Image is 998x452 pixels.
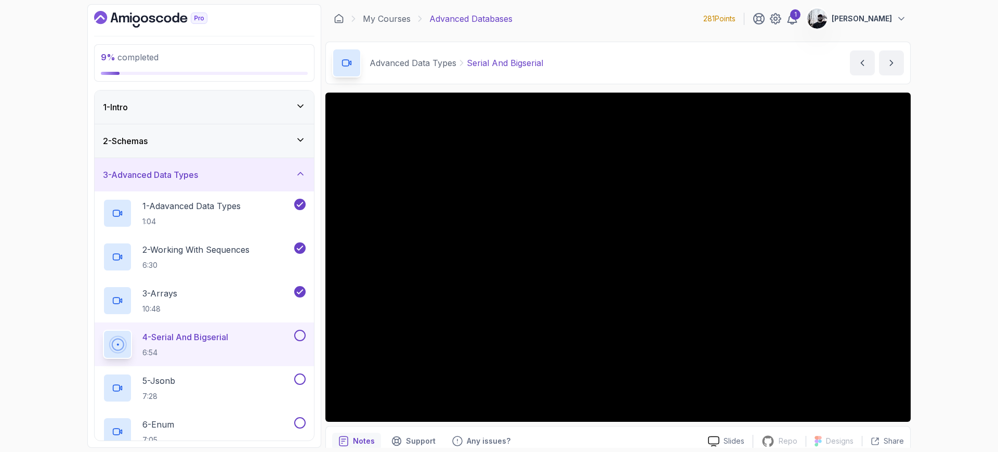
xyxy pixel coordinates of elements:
[370,57,456,69] p: Advanced Data Types
[385,433,442,449] button: Support button
[807,9,827,29] img: user profile image
[95,91,314,124] button: 1-Intro
[142,216,241,227] p: 1:04
[884,436,904,446] p: Share
[103,330,306,359] button: 4-Serial And Bigserial6:54
[879,50,904,75] button: next content
[142,200,241,212] p: 1 - Adavanced Data Types
[446,433,517,449] button: Feedback button
[325,93,911,422] iframe: 4 - SERIAL and BIGSERIAL
[786,12,798,25] a: 1
[779,436,797,446] p: Repo
[429,12,513,25] p: Advanced Databases
[334,14,344,24] a: Dashboard
[94,11,231,28] a: Dashboard
[142,260,249,270] p: 6:30
[95,158,314,191] button: 3-Advanced Data Types
[850,50,875,75] button: previous content
[101,52,159,62] span: completed
[807,8,907,29] button: user profile image[PERSON_NAME]
[832,14,892,24] p: [PERSON_NAME]
[332,433,381,449] button: notes button
[101,52,115,62] span: 9 %
[862,436,904,446] button: Share
[700,436,753,447] a: Slides
[467,436,510,446] p: Any issues?
[103,199,306,228] button: 1-Adavanced Data Types1:04
[142,287,177,300] p: 3 - Arrays
[142,391,175,402] p: 7:28
[103,286,306,315] button: 3-Arrays10:48
[103,101,128,113] h3: 1 - Intro
[353,436,375,446] p: Notes
[703,14,736,24] p: 281 Points
[103,373,306,403] button: 5-Jsonb7:28
[142,435,174,445] p: 7:05
[95,124,314,158] button: 2-Schemas
[142,331,228,343] p: 4 - Serial And Bigserial
[406,436,436,446] p: Support
[142,304,177,314] p: 10:48
[363,12,411,25] a: My Courses
[103,417,306,446] button: 6-Enum7:05
[142,374,175,387] p: 5 - Jsonb
[142,243,249,256] p: 2 - Working With Sequences
[103,135,148,147] h3: 2 - Schemas
[142,347,228,358] p: 6:54
[103,169,198,181] h3: 3 - Advanced Data Types
[790,9,800,20] div: 1
[142,418,174,431] p: 6 - Enum
[826,436,853,446] p: Designs
[103,242,306,272] button: 2-Working With Sequences6:30
[467,57,543,69] p: Serial And Bigserial
[724,436,744,446] p: Slides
